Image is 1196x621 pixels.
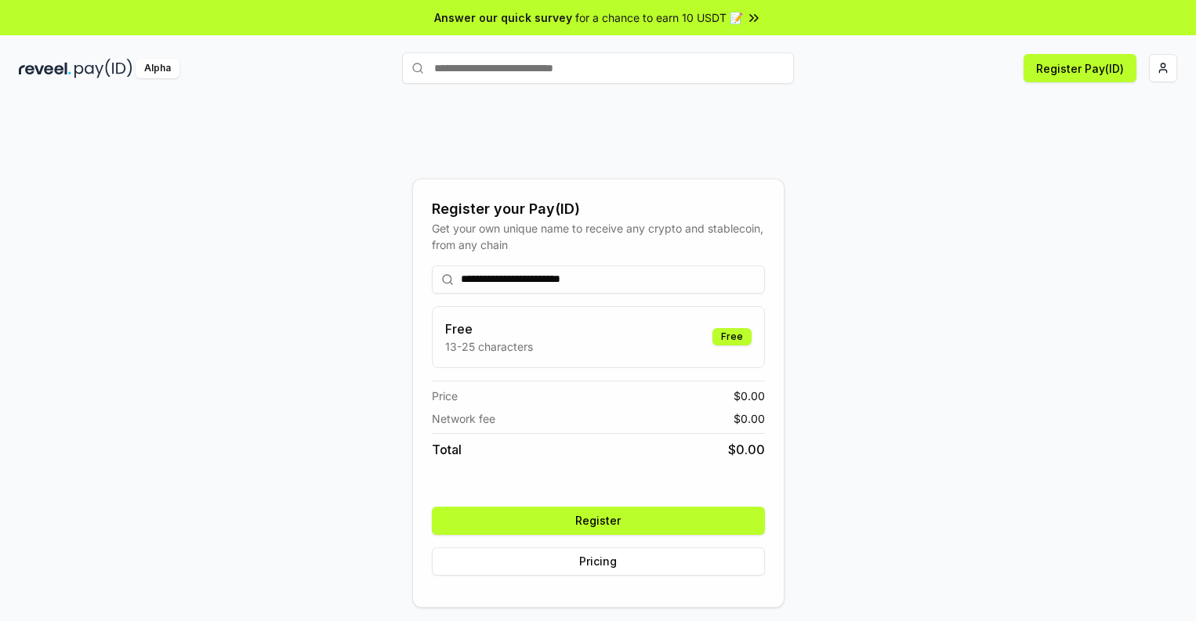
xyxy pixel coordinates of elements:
[734,410,765,427] span: $ 0.00
[432,547,765,576] button: Pricing
[432,507,765,535] button: Register
[734,388,765,404] span: $ 0.00
[575,9,743,26] span: for a chance to earn 10 USDT 📝
[136,59,179,78] div: Alpha
[432,220,765,253] div: Get your own unique name to receive any crypto and stablecoin, from any chain
[445,320,533,338] h3: Free
[432,388,458,404] span: Price
[728,440,765,459] span: $ 0.00
[74,59,132,78] img: pay_id
[432,198,765,220] div: Register your Pay(ID)
[432,440,462,459] span: Total
[434,9,572,26] span: Answer our quick survey
[712,328,752,345] div: Free
[1024,54,1136,82] button: Register Pay(ID)
[445,338,533,355] p: 13-25 characters
[19,59,71,78] img: reveel_dark
[432,410,495,427] span: Network fee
